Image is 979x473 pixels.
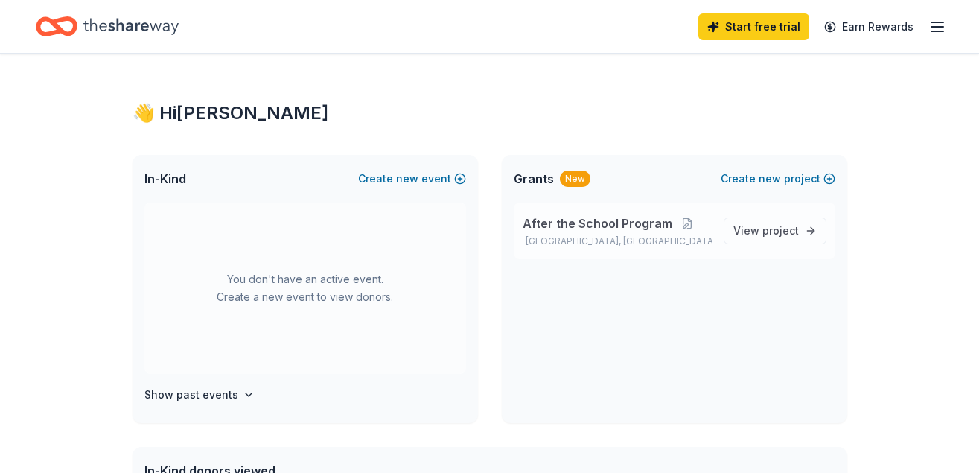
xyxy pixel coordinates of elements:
span: After the School Program [523,215,672,232]
a: Home [36,9,179,44]
span: In-Kind [144,170,186,188]
a: Start free trial [698,13,809,40]
span: project [762,224,799,237]
button: Createnewproject [721,170,835,188]
p: [GEOGRAPHIC_DATA], [GEOGRAPHIC_DATA] [523,235,712,247]
a: View project [724,218,826,244]
div: You don't have an active event. Create a new event to view donors. [144,203,466,374]
span: new [396,170,418,188]
span: View [733,222,799,240]
div: New [560,171,590,187]
button: Createnewevent [358,170,466,188]
button: Show past events [144,386,255,404]
div: 👋 Hi [PERSON_NAME] [133,101,847,125]
span: Grants [514,170,554,188]
h4: Show past events [144,386,238,404]
span: new [759,170,781,188]
a: Earn Rewards [815,13,922,40]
